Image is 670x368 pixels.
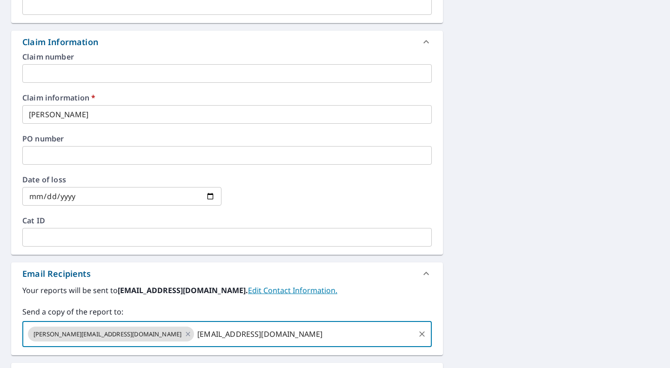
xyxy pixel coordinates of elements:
[248,285,337,295] a: EditContactInfo
[22,36,98,48] div: Claim Information
[11,262,443,285] div: Email Recipients
[22,285,432,296] label: Your reports will be sent to
[22,176,221,183] label: Date of loss
[22,135,432,142] label: PO number
[28,330,187,339] span: [PERSON_NAME][EMAIL_ADDRESS][DOMAIN_NAME]
[11,31,443,53] div: Claim Information
[28,327,194,341] div: [PERSON_NAME][EMAIL_ADDRESS][DOMAIN_NAME]
[22,217,432,224] label: Cat ID
[415,328,429,341] button: Clear
[22,94,432,101] label: Claim information
[22,53,432,60] label: Claim number
[118,285,248,295] b: [EMAIL_ADDRESS][DOMAIN_NAME].
[22,306,432,317] label: Send a copy of the report to:
[22,268,91,280] div: Email Recipients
